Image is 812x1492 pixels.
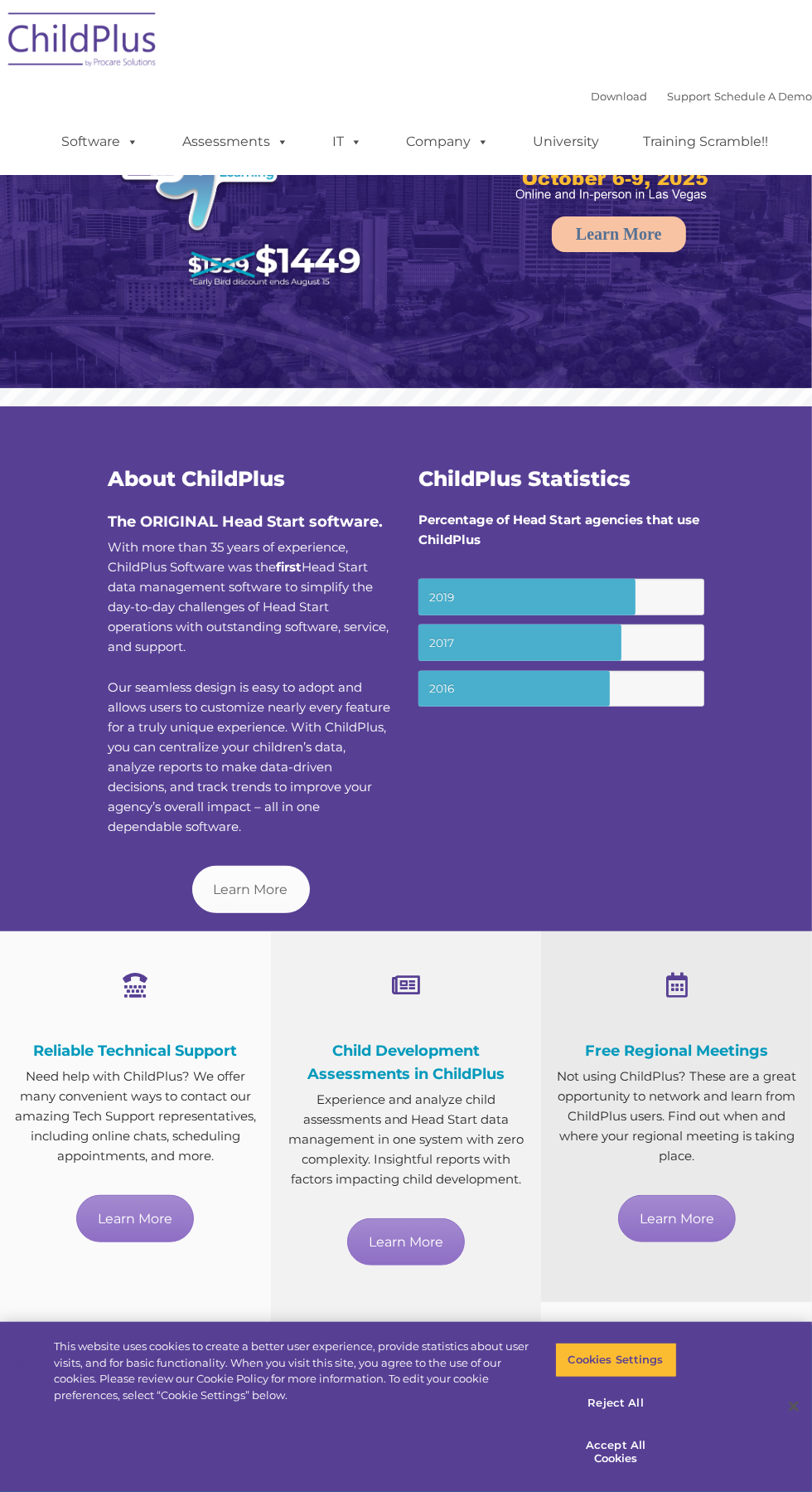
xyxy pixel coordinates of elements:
[347,1218,465,1266] a: Learn More
[418,466,631,491] span: ChildPlus Statistics
[316,125,379,158] a: IT
[626,125,785,158] a: Training Scramble!!
[585,1042,768,1060] span: Free Regional Meetings
[418,625,704,661] small: 2017
[54,1339,530,1403] div: This website uses cookies to create a better user experience, provide statistics about user visit...
[714,90,812,103] a: Schedule A Demo
[276,559,302,575] b: first
[552,216,686,252] a: Learn More
[45,125,155,158] a: Software
[555,1428,677,1475] button: Accept All Cookies
[618,1195,736,1242] a: Learn More
[12,1067,259,1166] p: Need help with ChildPlus? We offer many convenient ways to contact our amazing Tech Support repre...
[776,1388,812,1425] button: Close
[108,539,389,654] span: With more than 35 years of experience, ChildPlus Software was the Head Start data management soft...
[389,125,505,158] a: Company
[667,90,711,103] a: Support
[76,1195,194,1242] a: Learn More
[418,671,704,707] small: 2016
[418,579,704,615] small: 2019
[192,866,310,913] a: Learn More
[108,513,383,531] span: The ORIGINAL Head Start software.
[516,125,616,158] a: University
[307,1042,505,1083] span: Child Development Assessments in ChildPlus
[166,125,305,158] a: Assessments
[418,512,699,547] strong: Percentage of Head Start agencies that use ChildPlus
[555,1343,677,1378] button: Cookies Settings
[283,1090,529,1189] p: Experience and analyze child assessments and Head Start data management in one system with zero c...
[591,90,647,103] a: Download
[555,1385,677,1420] button: Reject All
[33,1042,237,1060] span: Reliable Technical Support
[108,466,285,491] span: About ChildPlus
[108,679,390,834] span: Our seamless design is easy to adopt and allows users to customize nearly every feature for a tru...
[591,90,812,103] font: |
[553,1067,800,1166] p: Not using ChildPlus? These are a great opportunity to network and learn from ChildPlus users. Fin...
